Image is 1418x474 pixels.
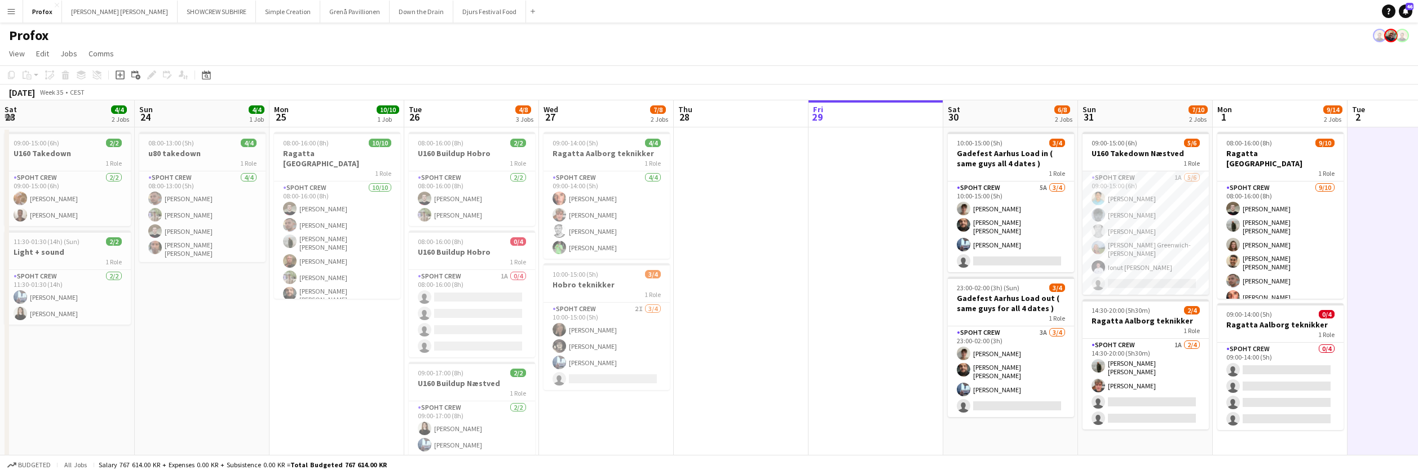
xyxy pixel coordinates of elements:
[5,46,29,61] a: View
[1217,303,1344,430] app-job-card: 09:00-14:00 (5h)0/4Ragatta Aalborg teknikker1 RoleSpoht Crew0/409:00-14:00 (5h)
[1083,299,1209,429] app-job-card: 14:30-20:00 (5h30m)2/4Ragatta Aalborg teknikker1 RoleSpoht Crew1A2/414:30-20:00 (5h30m)[PERSON_NA...
[105,258,122,266] span: 1 Role
[948,148,1074,169] h3: Gadefest Aarhus Load in ( same guys all 4 dates )
[9,87,35,98] div: [DATE]
[249,115,264,123] div: 1 Job
[274,104,289,114] span: Mon
[18,461,51,469] span: Budgeted
[377,115,399,123] div: 1 Job
[418,369,463,377] span: 09:00-17:00 (8h)
[377,105,399,114] span: 10/10
[1384,29,1398,42] app-user-avatar: Danny Tranekær
[948,132,1074,272] app-job-card: 10:00-15:00 (5h)3/4Gadefest Aarhus Load in ( same guys all 4 dates )1 RoleSpoht Crew5A3/410:00-15...
[390,1,453,23] button: Down the Drain
[320,1,390,23] button: Grenå Pavillionen
[1092,306,1150,314] span: 14:30-20:00 (5h30m)
[139,132,266,262] div: 08:00-13:00 (5h)4/4u80 takedown1 RoleSpoht Crew4/408:00-13:00 (5h)[PERSON_NAME][PERSON_NAME][PERS...
[1183,326,1200,335] span: 1 Role
[544,263,670,390] app-job-card: 10:00-15:00 (5h)3/4Hobro teknikker1 RoleSpoht Crew2I3/410:00-15:00 (5h)[PERSON_NAME][PERSON_NAME]...
[409,231,535,357] div: 08:00-16:00 (8h)0/4U160 Buildup Hobro1 RoleSpoht Crew1A0/408:00-16:00 (8h)
[544,303,670,390] app-card-role: Spoht Crew2I3/410:00-15:00 (5h)[PERSON_NAME][PERSON_NAME][PERSON_NAME]
[544,171,670,259] app-card-role: Spoht Crew4/409:00-14:00 (5h)[PERSON_NAME][PERSON_NAME][PERSON_NAME][PERSON_NAME]
[409,247,535,257] h3: U160 Buildup Hobro
[407,110,422,123] span: 26
[409,401,535,456] app-card-role: Spoht Crew2/209:00-17:00 (8h)[PERSON_NAME][PERSON_NAME]
[5,270,131,325] app-card-role: Spoht Crew2/211:30-01:30 (14h)[PERSON_NAME][PERSON_NAME]
[1083,316,1209,326] h3: Ragatta Aalborg teknikker
[274,132,400,299] app-job-card: 08:00-16:00 (8h)10/10Ragatta [GEOGRAPHIC_DATA]1 RoleSpoht Crew10/1008:00-16:00 (8h)[PERSON_NAME][...
[9,27,48,44] h1: Profox
[1323,105,1342,114] span: 9/14
[283,139,329,147] span: 08:00-16:00 (8h)
[409,270,535,357] app-card-role: Spoht Crew1A0/408:00-16:00 (8h)
[249,105,264,114] span: 4/4
[1226,310,1272,318] span: 09:00-14:00 (5h)
[418,139,463,147] span: 08:00-16:00 (8h)
[5,132,131,226] app-job-card: 09:00-15:00 (6h)2/2U160 Takedown1 RoleSpoht Crew2/209:00-15:00 (6h)[PERSON_NAME][PERSON_NAME]
[1083,171,1209,295] app-card-role: Spoht Crew1A5/609:00-15:00 (6h)[PERSON_NAME][PERSON_NAME][PERSON_NAME][PERSON_NAME] Greenwich-[PE...
[5,247,131,257] h3: Light + sound
[1183,159,1200,167] span: 1 Role
[290,460,387,469] span: Total Budgeted 767 614.00 KR
[1055,115,1072,123] div: 2 Jobs
[510,159,526,167] span: 1 Role
[948,326,1074,417] app-card-role: Spoht Crew3A3/423:00-02:00 (3h)[PERSON_NAME][PERSON_NAME] [PERSON_NAME][PERSON_NAME]
[510,258,526,266] span: 1 Role
[553,270,598,278] span: 10:00-15:00 (5h)
[544,132,670,259] app-job-card: 09:00-14:00 (5h)4/4Ragatta Aalborg teknikker1 RoleSpoht Crew4/409:00-14:00 (5h)[PERSON_NAME][PERS...
[1083,339,1209,429] app-card-role: Spoht Crew1A2/414:30-20:00 (5h30m)[PERSON_NAME] [PERSON_NAME][PERSON_NAME]
[274,181,400,377] app-card-role: Spoht Crew10/1008:00-16:00 (8h)[PERSON_NAME][PERSON_NAME][PERSON_NAME] [PERSON_NAME][PERSON_NAME]...
[1049,283,1065,292] span: 3/4
[1049,169,1065,178] span: 1 Role
[948,277,1074,417] div: 23:00-02:00 (3h) (Sun)3/4Gadefest Aarhus Load out ( same guys for all 4 dates )1 RoleSpoht Crew3A...
[1083,148,1209,158] h3: U160 Takedown Næstved
[1324,115,1342,123] div: 2 Jobs
[256,1,320,23] button: Simple Creation
[36,48,49,59] span: Edit
[957,139,1002,147] span: 10:00-15:00 (5h)
[14,237,79,246] span: 11:30-01:30 (14h) (Sun)
[1217,320,1344,330] h3: Ragatta Aalborg teknikker
[5,231,131,325] div: 11:30-01:30 (14h) (Sun)2/2Light + sound1 RoleSpoht Crew2/211:30-01:30 (14h)[PERSON_NAME][PERSON_N...
[677,110,692,123] span: 28
[89,48,114,59] span: Comms
[409,132,535,226] app-job-card: 08:00-16:00 (8h)2/2U160 Buildup Hobro1 RoleSpoht Crew2/208:00-16:00 (8h)[PERSON_NAME][PERSON_NAME]
[106,237,122,246] span: 2/2
[111,105,127,114] span: 4/4
[1184,306,1200,314] span: 2/4
[274,148,400,169] h3: Ragatta [GEOGRAPHIC_DATA]
[948,293,1074,313] h3: Gadefest Aarhus Load out ( same guys for all 4 dates )
[240,159,257,167] span: 1 Role
[644,159,661,167] span: 1 Role
[553,139,598,147] span: 09:00-14:00 (5h)
[375,169,391,178] span: 1 Role
[1216,110,1232,123] span: 1
[645,270,661,278] span: 3/4
[409,362,535,456] app-job-card: 09:00-17:00 (8h)2/2U160 Buildup Næstved1 RoleSpoht Crew2/209:00-17:00 (8h)[PERSON_NAME][PERSON_NAME]
[1395,29,1409,42] app-user-avatar: Armando NIkol Irom
[957,283,1019,292] span: 23:00-02:00 (3h) (Sun)
[1406,3,1413,10] span: 46
[1049,139,1065,147] span: 3/4
[62,1,178,23] button: [PERSON_NAME] [PERSON_NAME]
[62,460,89,469] span: All jobs
[418,237,463,246] span: 08:00-16:00 (8h)
[1083,132,1209,295] div: 09:00-15:00 (6h)5/6U160 Takedown Næstved1 RoleSpoht Crew1A5/609:00-15:00 (6h)[PERSON_NAME][PERSON...
[5,104,17,114] span: Sat
[1054,105,1070,114] span: 6/8
[60,48,77,59] span: Jobs
[1217,148,1344,169] h3: Ragatta [GEOGRAPHIC_DATA]
[1092,139,1137,147] span: 09:00-15:00 (6h)
[3,110,17,123] span: 23
[241,139,257,147] span: 4/4
[516,115,533,123] div: 3 Jobs
[1352,104,1365,114] span: Tue
[148,139,194,147] span: 08:00-13:00 (5h)
[84,46,118,61] a: Comms
[139,148,266,158] h3: u80 takedown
